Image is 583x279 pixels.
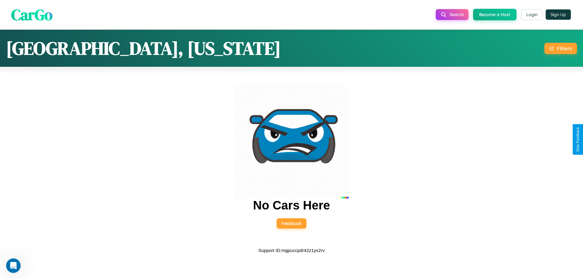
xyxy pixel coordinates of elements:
button: Search [436,9,469,20]
iframe: Intercom live chat [6,258,21,273]
p: Support ID: mgpuccpdr42z1ys2rv [258,246,325,254]
h2: No Cars Here [253,199,330,212]
button: Feedback [277,218,306,229]
button: Sign Up [546,9,571,20]
button: Filters [544,43,577,54]
span: CarGo [11,4,53,25]
button: Login [521,9,543,20]
div: Give Feedback [576,127,580,152]
h1: [GEOGRAPHIC_DATA], [US_STATE] [6,36,281,61]
span: Search [450,12,464,17]
img: car [234,84,349,199]
button: Become a Host [473,9,517,20]
div: Filters [557,45,572,52]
